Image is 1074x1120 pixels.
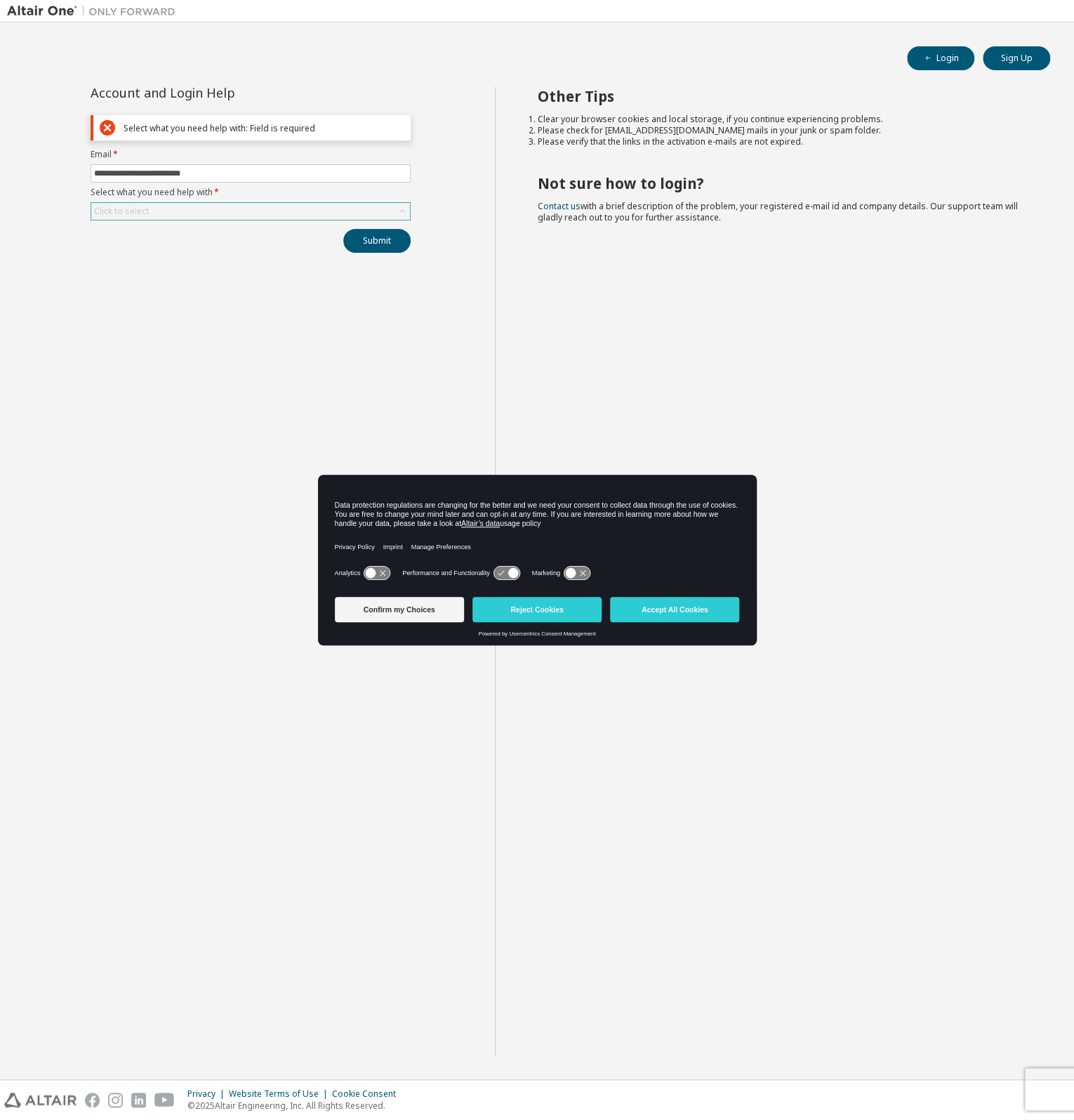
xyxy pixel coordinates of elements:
a: Contact us [538,200,581,212]
img: instagram.svg [108,1093,123,1107]
div: Account and Login Help [91,87,347,98]
img: Altair One [7,4,183,18]
div: Click to select [94,206,149,217]
div: Cookie Consent [332,1088,404,1100]
div: Click to select [91,203,410,220]
button: Login [907,46,974,70]
li: Please check for [EMAIL_ADDRESS][DOMAIN_NAME] mails in your junk or spam folder. [538,125,1026,136]
img: linkedin.svg [131,1093,146,1107]
li: Clear your browser cookies and local storage, if you continue experiencing problems. [538,114,1026,125]
span: with a brief description of the problem, your registered e-mail id and company details. Our suppo... [538,200,1018,223]
div: Privacy [187,1088,229,1100]
img: altair_logo.svg [4,1093,77,1107]
div: Select what you need help with: Field is required [124,123,404,133]
img: youtube.svg [154,1093,175,1107]
button: Sign Up [983,46,1050,70]
button: Submit [343,229,411,253]
label: Email [91,149,411,160]
li: Please verify that the links in the activation e-mails are not expired. [538,136,1026,147]
h2: Other Tips [538,87,1026,105]
p: © 2025 Altair Engineering, Inc. All Rights Reserved. [187,1100,404,1112]
label: Select what you need help with [91,187,411,198]
img: facebook.svg [85,1093,100,1107]
h2: Not sure how to login? [538,174,1026,192]
div: Website Terms of Use [229,1088,332,1100]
